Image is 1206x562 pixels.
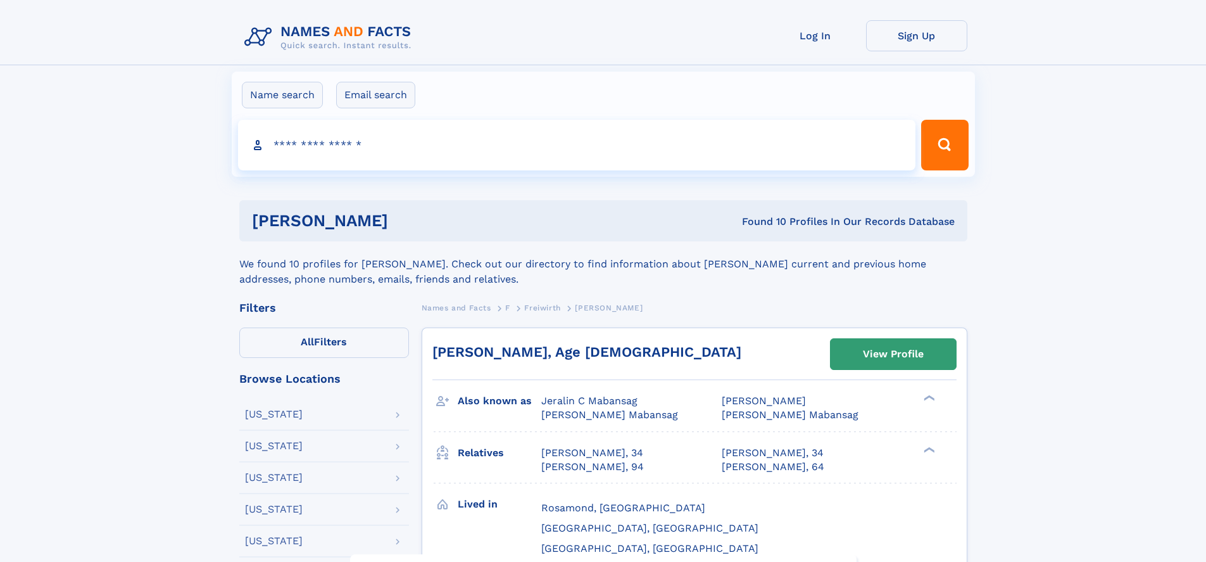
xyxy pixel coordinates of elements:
[575,303,643,312] span: [PERSON_NAME]
[242,82,323,108] label: Name search
[765,20,866,51] a: Log In
[239,241,967,287] div: We found 10 profiles for [PERSON_NAME]. Check out our directory to find information about [PERSON...
[866,20,967,51] a: Sign Up
[252,213,565,229] h1: [PERSON_NAME]
[432,344,741,360] a: [PERSON_NAME], Age [DEMOGRAPHIC_DATA]
[722,395,806,407] span: [PERSON_NAME]
[541,395,638,407] span: Jeralin C Mabansag
[245,441,303,451] div: [US_STATE]
[921,120,968,170] button: Search Button
[238,120,916,170] input: search input
[541,446,643,460] a: [PERSON_NAME], 34
[301,336,314,348] span: All
[565,215,955,229] div: Found 10 Profiles In Our Records Database
[920,445,936,454] div: ❯
[722,446,824,460] a: [PERSON_NAME], 34
[505,300,510,316] a: F
[245,409,303,419] div: [US_STATE]
[541,542,758,554] span: [GEOGRAPHIC_DATA], [GEOGRAPHIC_DATA]
[524,303,560,312] span: Freiwirth
[336,82,415,108] label: Email search
[541,460,644,474] a: [PERSON_NAME], 94
[541,522,758,534] span: [GEOGRAPHIC_DATA], [GEOGRAPHIC_DATA]
[722,409,858,421] span: [PERSON_NAME] Mabansag
[541,502,705,514] span: Rosamond, [GEOGRAPHIC_DATA]
[458,442,541,464] h3: Relatives
[505,303,510,312] span: F
[863,340,924,369] div: View Profile
[920,394,936,402] div: ❯
[458,390,541,412] h3: Also known as
[239,302,409,314] div: Filters
[524,300,560,316] a: Freiwirth
[245,504,303,514] div: [US_STATE]
[831,339,956,369] a: View Profile
[239,20,422,54] img: Logo Names and Facts
[245,473,303,483] div: [US_STATE]
[239,373,409,385] div: Browse Locations
[722,460,824,474] a: [PERSON_NAME], 64
[458,494,541,515] h3: Lived in
[239,328,409,358] label: Filters
[245,536,303,546] div: [US_STATE]
[541,409,678,421] span: [PERSON_NAME] Mabansag
[422,300,491,316] a: Names and Facts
